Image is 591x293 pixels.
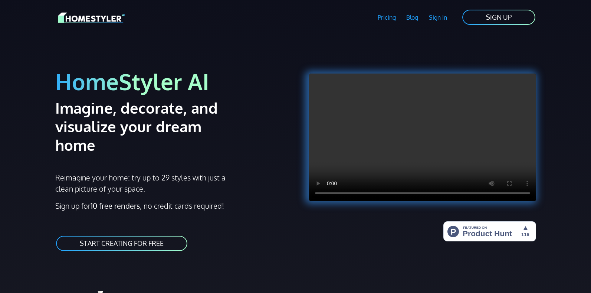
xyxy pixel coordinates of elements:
img: HomeStyler AI logo [58,11,125,24]
a: SIGN UP [462,9,536,26]
img: HomeStyler AI - Interior Design Made Easy: One Click to Your Dream Home | Product Hunt [443,221,536,241]
strong: 10 free renders [91,201,140,211]
a: Blog [401,9,424,26]
a: Pricing [372,9,401,26]
a: START CREATING FOR FREE [55,235,188,252]
p: Sign up for , no credit cards required! [55,200,291,211]
h1: HomeStyler AI [55,68,291,95]
p: Reimagine your home: try up to 29 styles with just a clean picture of your space. [55,172,232,194]
a: Sign In [424,9,453,26]
h2: Imagine, decorate, and visualize your dream home [55,98,244,154]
